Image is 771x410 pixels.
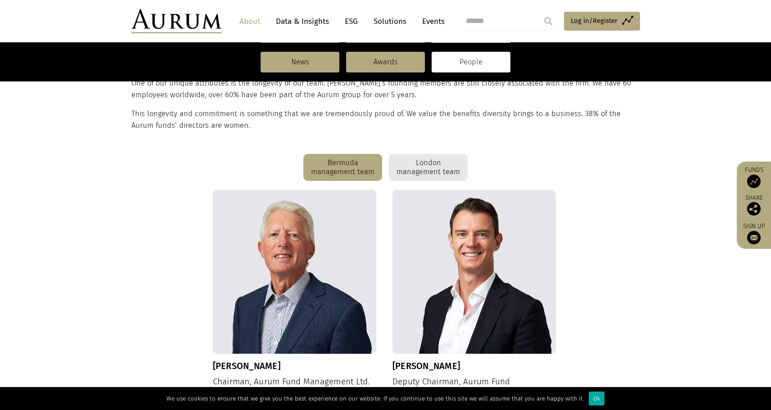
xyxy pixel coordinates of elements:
img: Share this post [747,202,761,216]
a: Events [418,13,445,30]
a: Awards [346,52,425,72]
h4: Chairman, Aurum Fund Management Ltd. [213,377,377,387]
div: London management team [389,154,468,181]
div: Share [741,195,766,216]
a: Sign up [741,222,766,244]
p: This longevity and commitment is something that we are tremendously proud of. We value the benefi... [131,108,638,132]
h4: Deputy Chairman, Aurum Fund Management Ltd. [392,377,556,397]
div: Bermuda management team [303,154,382,181]
input: Submit [539,12,557,30]
a: Funds [741,166,766,188]
p: One of our unique attributes is the longevity of our team. [PERSON_NAME]’s founding members are s... [131,77,638,101]
a: News [261,52,339,72]
h3: [PERSON_NAME] [213,360,377,371]
h3: [PERSON_NAME] [392,360,556,371]
img: Sign up to our newsletter [747,231,761,244]
a: Data & Insights [271,13,334,30]
img: Access Funds [747,175,761,188]
a: Log in/Register [564,12,640,31]
span: Log in/Register [571,15,618,26]
img: Aurum [131,9,221,33]
a: About [235,13,265,30]
a: ESG [340,13,362,30]
div: Ok [589,392,604,405]
a: Solutions [369,13,411,30]
a: People [432,52,510,72]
